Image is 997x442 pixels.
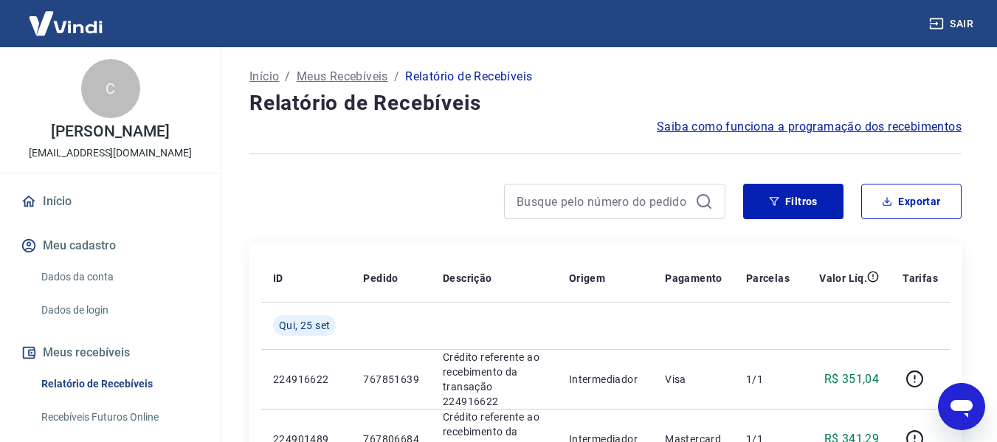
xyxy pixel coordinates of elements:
[273,271,283,286] p: ID
[443,350,545,409] p: Crédito referente ao recebimento da transação 224916622
[746,271,790,286] p: Parcelas
[517,190,689,213] input: Busque pelo número do pedido
[35,295,203,325] a: Dados de login
[405,68,532,86] p: Relatório de Recebíveis
[569,271,605,286] p: Origem
[861,184,962,219] button: Exportar
[285,68,290,86] p: /
[363,372,419,387] p: 767851639
[249,89,962,118] h4: Relatório de Recebíveis
[297,68,388,86] a: Meus Recebíveis
[18,229,203,262] button: Meu cadastro
[35,369,203,399] a: Relatório de Recebíveis
[824,370,880,388] p: R$ 351,04
[657,118,962,136] a: Saiba como funciona a programação dos recebimentos
[743,184,844,219] button: Filtros
[363,271,398,286] p: Pedido
[665,372,722,387] p: Visa
[819,271,867,286] p: Valor Líq.
[18,1,114,46] img: Vindi
[273,372,339,387] p: 224916622
[903,271,938,286] p: Tarifas
[81,59,140,118] div: C
[249,68,279,86] a: Início
[18,185,203,218] a: Início
[35,402,203,432] a: Recebíveis Futuros Online
[35,262,203,292] a: Dados da conta
[29,145,192,161] p: [EMAIL_ADDRESS][DOMAIN_NAME]
[938,383,985,430] iframe: Botão para abrir a janela de mensagens
[665,271,722,286] p: Pagamento
[746,372,790,387] p: 1/1
[18,336,203,369] button: Meus recebíveis
[569,372,641,387] p: Intermediador
[443,271,492,286] p: Descrição
[926,10,979,38] button: Sair
[394,68,399,86] p: /
[279,318,330,333] span: Qui, 25 set
[51,124,169,139] p: [PERSON_NAME]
